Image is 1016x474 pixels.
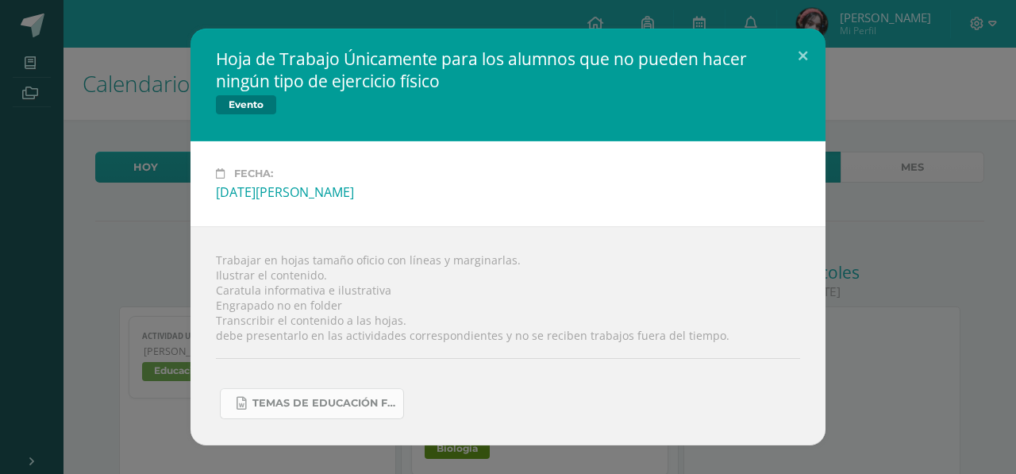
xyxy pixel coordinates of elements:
div: [DATE][PERSON_NAME] [216,183,800,201]
span: Fecha: [234,168,273,179]
span: Evento [216,95,276,114]
h2: Hoja de Trabajo Únicamente para los alumnos que no pueden hacer ningún tipo de ejercicio físico [216,48,800,92]
div: Trabajar en hojas tamaño oficio con líneas y marginarlas. Ilustrar el contenido. Caratula informa... [190,226,825,445]
span: Temas de Educación Física para alumnos que no pueden hacer ejercicios tercera Unidad 2025.docx [252,397,395,410]
button: Close (Esc) [780,29,825,83]
a: Temas de Educación Física para alumnos que no pueden hacer ejercicios tercera Unidad 2025.docx [220,388,404,419]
